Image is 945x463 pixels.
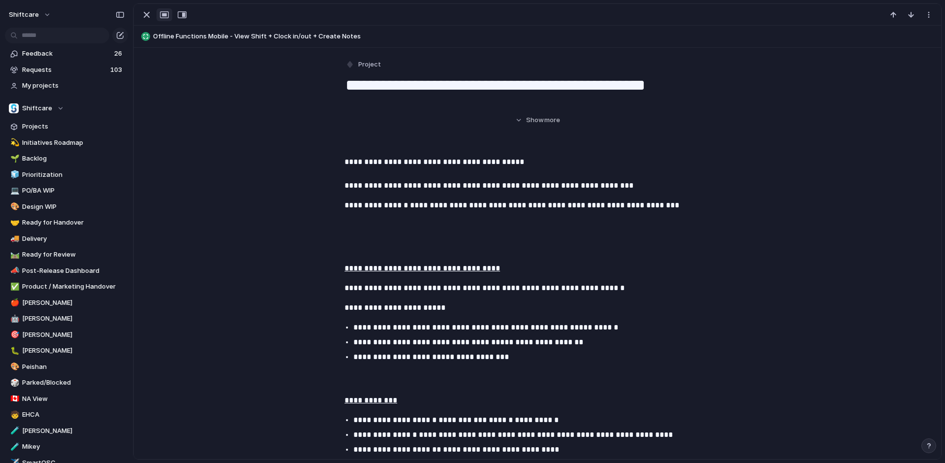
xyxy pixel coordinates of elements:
[22,394,125,404] span: NA View
[10,137,17,148] div: 💫
[22,378,125,388] span: Parked/Blocked
[9,186,19,196] button: 💻
[153,32,937,41] span: Offline Functions Mobile - View Shift + Clock in/out + Create Notes
[9,298,19,308] button: 🍎
[9,202,19,212] button: 🎨
[5,183,128,198] a: 💻PO/BA WIP
[22,81,125,91] span: My projects
[5,167,128,182] div: 🧊Prioritization
[10,361,17,372] div: 🎨
[5,151,128,166] a: 🌱Backlog
[5,311,128,326] a: 🤖[PERSON_NAME]
[9,394,19,404] button: 🇨🇦
[5,119,128,134] a: Projects
[5,264,128,278] div: 📣Post-Release Dashboard
[5,328,128,342] div: 🎯[PERSON_NAME]
[10,265,17,276] div: 📣
[5,199,128,214] a: 🎨Design WIP
[10,425,17,436] div: 🧪
[5,343,128,358] a: 🐛[PERSON_NAME]
[9,250,19,260] button: 🛤️
[22,202,125,212] span: Design WIP
[114,49,124,59] span: 26
[22,442,125,452] span: Mikey
[22,362,125,372] span: Peishan
[10,249,17,261] div: 🛤️
[9,330,19,340] button: 🎯
[5,78,128,93] a: My projects
[10,281,17,293] div: ✅
[9,282,19,292] button: ✅
[9,362,19,372] button: 🎨
[10,297,17,308] div: 🍎
[22,410,125,420] span: EHCA
[5,279,128,294] a: ✅Product / Marketing Handover
[110,65,124,75] span: 103
[22,186,125,196] span: PO/BA WIP
[9,426,19,436] button: 🧪
[9,346,19,356] button: 🐛
[22,234,125,244] span: Delivery
[9,266,19,276] button: 📣
[9,218,19,228] button: 🤝
[4,7,56,23] button: shiftcare
[544,115,560,125] span: more
[9,234,19,244] button: 🚚
[9,314,19,324] button: 🤖
[22,49,111,59] span: Feedback
[10,201,17,212] div: 🎨
[22,154,125,164] span: Backlog
[22,298,125,308] span: [PERSON_NAME]
[22,138,125,148] span: Initiatives Roadmap
[22,282,125,292] span: Product / Marketing Handover
[138,29,937,44] button: Offline Functions Mobile - View Shift + Clock in/out + Create Notes
[10,313,17,325] div: 🤖
[9,442,19,452] button: 🧪
[5,439,128,454] a: 🧪Mikey
[22,426,125,436] span: [PERSON_NAME]
[10,169,17,180] div: 🧊
[344,58,384,72] button: Project
[9,154,19,164] button: 🌱
[9,170,19,180] button: 🧊
[345,111,730,129] button: Showmore
[5,424,128,438] a: 🧪[PERSON_NAME]
[10,409,17,421] div: 🧒
[5,63,128,77] a: Requests103
[5,215,128,230] a: 🤝Ready for Handover
[5,407,128,422] a: 🧒EHCA
[10,153,17,165] div: 🌱
[10,345,17,357] div: 🐛
[9,410,19,420] button: 🧒
[22,346,125,356] span: [PERSON_NAME]
[22,122,125,132] span: Projects
[22,330,125,340] span: [PERSON_NAME]
[22,266,125,276] span: Post-Release Dashboard
[5,296,128,310] div: 🍎[PERSON_NAME]
[5,392,128,406] div: 🇨🇦NA View
[10,393,17,404] div: 🇨🇦
[5,360,128,374] div: 🎨Peishan
[5,375,128,390] a: 🎲Parked/Blocked
[5,46,128,61] a: Feedback26
[10,377,17,389] div: 🎲
[5,135,128,150] div: 💫Initiatives Roadmap
[22,103,52,113] span: Shiftcare
[5,231,128,246] div: 🚚Delivery
[358,60,381,69] span: Project
[10,233,17,244] div: 🚚
[22,314,125,324] span: [PERSON_NAME]
[9,138,19,148] button: 💫
[22,250,125,260] span: Ready for Review
[10,217,17,229] div: 🤝
[5,247,128,262] a: 🛤️Ready for Review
